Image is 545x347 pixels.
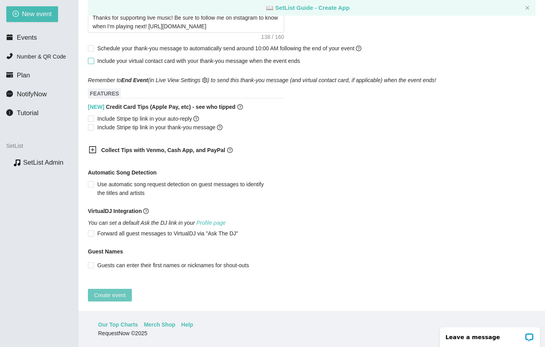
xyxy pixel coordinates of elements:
textarea: Thanks for supporting live music! Be sure to follow me on instagram to know when I'm playing next... [88,11,284,33]
span: Plan [17,72,30,79]
b: Credit Card Tips (Apple Pay, etc) - see who tipped [88,103,235,111]
span: Include Stripe tip link in your thank-you message [94,123,226,132]
span: Events [17,34,37,41]
i: You can set a default Ask the DJ link in your [88,220,226,226]
button: close [525,6,530,11]
button: Create event [88,289,132,301]
div: Collect Tips with Venmo, Cash App, and PayPalquestion-circle [82,141,279,160]
b: Guest Names [88,248,123,255]
a: Profile page [197,220,226,226]
span: NotifyNow [17,90,47,98]
span: Guests can enter their first names or nicknames for shout-outs [94,261,252,270]
span: Schedule your thank-you message to automatically send around 10:00 AM following the end of your e... [97,45,361,51]
span: question-circle [227,147,233,153]
span: New event [22,9,52,19]
a: Help [181,320,193,329]
span: Create event [94,291,126,299]
span: question-circle [356,46,361,51]
span: question-circle [193,116,199,121]
b: VirtualDJ Integration [88,208,142,214]
b: Collect Tips with Venmo, Cash App, and PayPal [101,147,225,153]
span: calendar [6,34,13,40]
a: SetList Admin [23,159,64,166]
b: End Event [121,77,148,83]
span: phone [6,53,13,59]
span: Include your virtual contact card with your thank-you message when the event ends [97,58,300,64]
span: plus-square [89,146,97,154]
a: laptop SetList Guide - Create App [266,4,350,11]
span: question-circle [237,103,243,111]
span: plus-circle [13,11,19,18]
a: Our Top Charts [98,320,138,329]
span: Forward all guest messages to VirtualDJ via "Ask The DJ" [94,229,241,238]
span: [NEW] [88,104,104,110]
span: close [525,6,530,10]
i: Remember to (in Live View Settings ) to send this thank-you message (and virtual contact card, if... [88,77,436,83]
span: question-circle [217,125,222,130]
span: credit-card [6,72,13,78]
span: Use automatic song request detection on guest messages to identify the titles and artists [94,180,274,197]
iframe: LiveChat chat widget [435,322,545,347]
div: RequestNow © 2025 [98,329,523,338]
span: FEATURES [88,88,121,99]
span: info-circle [6,109,13,116]
a: Merch Shop [144,320,175,329]
b: Automatic Song Detection [88,168,157,177]
span: question-circle [143,208,149,214]
span: setting [202,77,208,83]
span: Include Stripe tip link in your auto-reply [94,114,202,123]
span: Number & QR Code [17,53,66,60]
button: plus-circleNew event [6,6,58,22]
span: message [6,90,13,97]
span: Tutorial [17,109,38,117]
span: laptop [266,4,273,11]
